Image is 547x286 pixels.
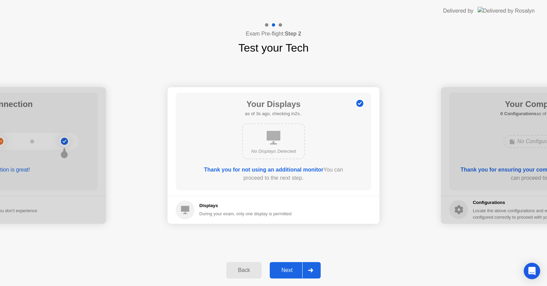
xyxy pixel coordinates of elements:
[226,262,262,278] button: Back
[270,262,321,278] button: Next
[199,202,292,209] h5: Displays
[272,267,302,273] div: Next
[228,267,259,273] div: Back
[524,263,540,279] div: Open Intercom Messenger
[245,98,302,110] h1: Your Displays
[238,40,309,56] h1: Test your Tech
[245,110,302,117] h5: as of 3s ago, checking in2s..
[246,30,301,38] h4: Exam Pre-flight:
[199,210,292,217] div: During your exam, only one display is permitted
[478,7,535,15] img: Delivered by Rosalyn
[195,166,352,182] div: You can proceed to the next step.
[443,7,473,15] div: Delivered by
[248,148,299,155] div: No Displays Detected
[285,31,301,37] b: Step 2
[204,167,323,173] b: Thank you for not using an additional monitor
